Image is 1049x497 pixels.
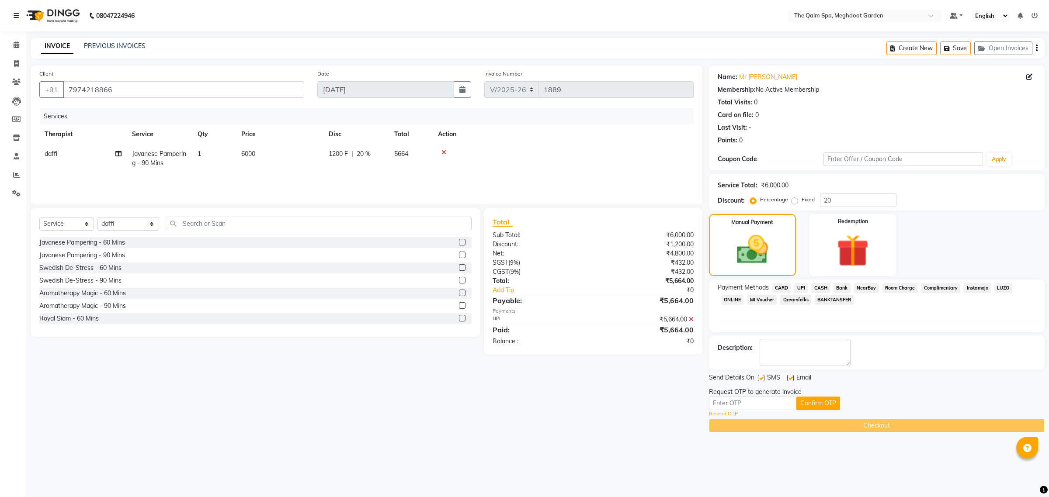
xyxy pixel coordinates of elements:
div: ₹5,664.00 [593,324,700,335]
b: 08047224946 [96,3,135,28]
span: Bank [834,283,851,293]
div: Swedish De-Stress - 90 Mins [39,276,122,285]
span: BANKTANSFER [815,295,854,305]
div: Service Total: [718,181,757,190]
span: 9% [510,259,518,266]
div: ₹6,000.00 [593,231,700,240]
label: Percentage [760,196,788,204]
span: 9% [511,268,519,275]
span: SGST [493,259,508,266]
div: ₹1,200.00 [593,240,700,249]
div: ( ) [486,258,593,267]
div: ₹432.00 [593,258,700,267]
button: Confirm OTP [796,397,840,410]
span: CASH [811,283,830,293]
label: Manual Payment [731,218,773,226]
div: Last Visit: [718,123,747,132]
label: Date [317,70,329,78]
span: Total [493,217,513,227]
span: Dreamfolks [780,295,811,305]
span: ONLINE [721,295,744,305]
div: ₹0 [593,337,700,346]
span: 6000 [241,150,255,158]
div: Net: [486,249,593,258]
div: Aromatherapy Magic - 60 Mins [39,289,126,298]
a: Resend OTP [709,410,738,418]
span: Payment Methods [718,283,769,292]
div: Payments [493,307,693,315]
div: - [749,123,751,132]
span: 1200 F [329,149,348,159]
div: ₹0 [611,286,700,295]
div: Payable: [486,295,593,306]
th: Disc [323,124,389,144]
div: ₹6,000.00 [761,181,788,190]
img: _cash.svg [727,231,778,268]
span: CGST [493,268,509,276]
div: Sub Total: [486,231,593,240]
input: Enter Offer / Coupon Code [823,152,983,166]
div: ( ) [486,267,593,276]
label: Redemption [838,217,868,225]
input: Search or Scan [166,217,472,230]
div: Javanese Pampering - 90 Mins [39,251,125,260]
input: Search by Name/Mobile/Email/Code [63,81,304,98]
div: ₹5,664.00 [593,295,700,306]
span: 1 [198,150,201,158]
div: 0 [754,98,757,107]
div: Total Visits: [718,98,752,107]
label: Client [39,70,53,78]
span: CARD [772,283,791,293]
div: Card on file: [718,110,754,120]
span: LUZO [994,283,1012,293]
th: Price [236,124,323,144]
span: SMS [767,373,780,384]
span: MI Voucher [747,295,777,305]
div: ₹4,800.00 [593,249,700,258]
span: Javanese Pampering - 90 Mins [132,150,186,167]
span: | [351,149,353,159]
div: Description: [718,343,753,352]
div: Points: [718,136,737,145]
div: Services [40,108,700,124]
span: NearBuy [854,283,879,293]
div: Aromatherapy Magic - 90 Mins [39,301,126,311]
img: _gift.svg [827,231,879,271]
a: Add Tip [486,286,611,295]
label: Fixed [802,196,815,204]
button: +91 [39,81,64,98]
a: PREVIOUS INVOICES [84,42,146,50]
div: Swedish De-Stress - 60 Mins [39,263,122,273]
th: Qty [192,124,236,144]
span: 20 % [357,149,371,159]
div: UPI [486,315,593,324]
div: Membership: [718,85,756,94]
span: Room Charge [882,283,918,293]
div: Discount: [486,240,593,249]
div: 0 [755,110,759,120]
div: Discount: [718,196,745,205]
div: Paid: [486,324,593,335]
span: Instamojo [964,283,991,293]
div: Name: [718,72,737,82]
th: Service [127,124,192,144]
div: No Active Membership [718,85,1036,94]
div: ₹432.00 [593,267,700,276]
img: logo [22,3,82,28]
span: 5664 [394,150,408,158]
th: Action [433,124,694,144]
div: Total: [486,276,593,286]
div: Coupon Code [718,155,824,164]
button: Open Invoices [974,41,1032,55]
a: Mr [PERSON_NAME] [739,72,797,82]
button: Save [940,41,971,55]
span: Send Details On [709,373,754,384]
span: UPI [794,283,808,293]
div: Javanese Pampering - 60 Mins [39,238,125,247]
div: Request OTP to generate invoice [709,387,802,397]
button: Apply [986,153,1011,166]
button: Create New [886,41,937,55]
span: daffi [45,150,57,158]
a: INVOICE [41,38,73,54]
label: Invoice Number [484,70,522,78]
